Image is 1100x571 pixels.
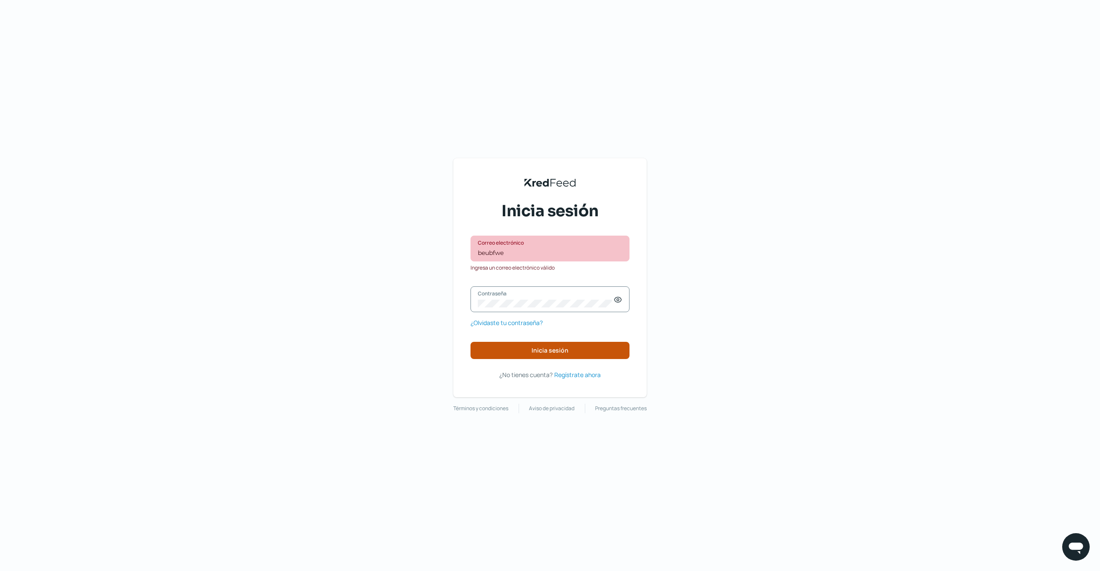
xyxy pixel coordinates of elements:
span: Inicia sesión [501,200,599,222]
a: ¿Olvidaste tu contraseña? [471,317,543,328]
label: Contraseña [478,290,614,297]
img: chatIcon [1067,538,1085,556]
a: Regístrate ahora [554,369,601,380]
a: Términos y condiciones [453,404,508,413]
span: ¿No tienes cuenta? [499,371,553,379]
a: Aviso de privacidad [529,404,574,413]
label: Correo electrónico [478,239,614,246]
span: Inicia sesión [532,347,568,353]
a: Preguntas frecuentes [595,404,647,413]
button: Inicia sesión [471,342,629,359]
span: Ingresa un correo electrónico válido [471,263,555,273]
